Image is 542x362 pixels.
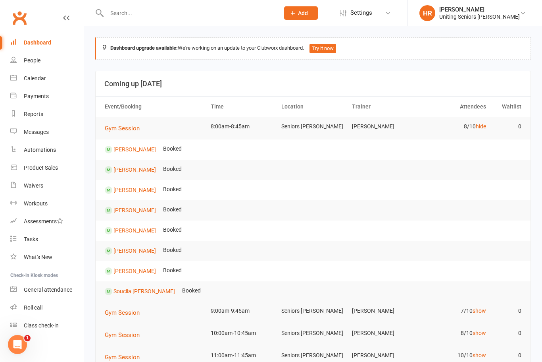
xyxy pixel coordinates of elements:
[24,218,63,225] div: Assessments
[105,354,140,361] span: Gym Session
[160,160,185,178] td: Booked
[24,322,59,329] div: Class check-in
[419,302,490,320] td: 7/10
[207,117,278,136] td: 8:00am-8:45am
[101,97,207,117] th: Event/Booking
[24,304,42,311] div: Roll call
[490,302,525,320] td: 0
[24,200,48,207] div: Workouts
[284,6,318,20] button: Add
[207,97,278,117] th: Time
[104,8,274,19] input: Search...
[10,230,84,248] a: Tasks
[278,302,348,320] td: Seniors [PERSON_NAME]
[10,248,84,266] a: What's New
[439,13,520,20] div: Uniting Seniors [PERSON_NAME]
[24,165,58,171] div: Product Sales
[207,324,278,343] td: 10:00am-10:45am
[473,308,486,314] a: show
[110,45,178,51] strong: Dashboard upgrade available:
[298,10,308,16] span: Add
[105,308,145,317] button: Gym Session
[24,39,51,46] div: Dashboard
[207,302,278,320] td: 9:00am-9:45am
[10,213,84,230] a: Assessments
[473,352,486,358] a: show
[105,125,140,132] span: Gym Session
[113,227,156,233] a: [PERSON_NAME]
[24,93,49,99] div: Payments
[160,261,185,280] td: Booked
[10,317,84,335] a: Class kiosk mode
[104,80,522,88] h3: Coming up [DATE]
[160,241,185,259] td: Booked
[113,247,156,254] a: [PERSON_NAME]
[113,207,156,213] a: [PERSON_NAME]
[10,8,29,28] a: Clubworx
[490,324,525,343] td: 0
[10,281,84,299] a: General attendance kiosk mode
[419,5,435,21] div: HR
[24,147,56,153] div: Automations
[113,288,175,294] a: Soucila [PERSON_NAME]
[113,186,156,193] a: [PERSON_NAME]
[10,195,84,213] a: Workouts
[105,331,140,339] span: Gym Session
[309,44,336,53] button: Try it now
[105,330,145,340] button: Gym Session
[105,124,145,133] button: Gym Session
[419,324,490,343] td: 8/10
[105,309,140,316] span: Gym Session
[113,267,156,274] a: [PERSON_NAME]
[419,117,490,136] td: 8/10
[348,302,419,320] td: [PERSON_NAME]
[278,97,348,117] th: Location
[10,141,84,159] a: Automations
[473,330,486,336] a: show
[278,117,348,136] td: Seniors [PERSON_NAME]
[10,159,84,177] a: Product Sales
[348,97,419,117] th: Trainer
[10,123,84,141] a: Messages
[24,57,40,64] div: People
[24,287,72,293] div: General attendance
[160,221,185,239] td: Booked
[10,87,84,105] a: Payments
[24,111,43,117] div: Reports
[10,177,84,195] a: Waivers
[24,335,31,341] span: 1
[10,299,84,317] a: Roll call
[113,146,156,152] a: [PERSON_NAME]
[350,4,372,22] span: Settings
[24,129,49,135] div: Messages
[24,182,43,189] div: Waivers
[490,117,525,136] td: 0
[10,105,84,123] a: Reports
[105,352,145,362] button: Gym Session
[24,75,46,81] div: Calendar
[278,324,348,343] td: Seniors [PERSON_NAME]
[10,34,84,52] a: Dashboard
[179,281,204,300] td: Booked
[24,254,52,260] div: What's New
[8,335,27,354] iframe: Intercom live chat
[95,37,531,60] div: We're working on an update to your Clubworx dashboard.
[476,123,486,130] a: hide
[348,117,419,136] td: [PERSON_NAME]
[348,324,419,343] td: [PERSON_NAME]
[10,52,84,70] a: People
[439,6,520,13] div: [PERSON_NAME]
[160,200,185,219] td: Booked
[160,139,185,158] td: Booked
[419,97,490,117] th: Attendees
[113,166,156,172] a: [PERSON_NAME]
[24,236,38,242] div: Tasks
[160,180,185,199] td: Booked
[490,97,525,117] th: Waitlist
[10,70,84,87] a: Calendar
